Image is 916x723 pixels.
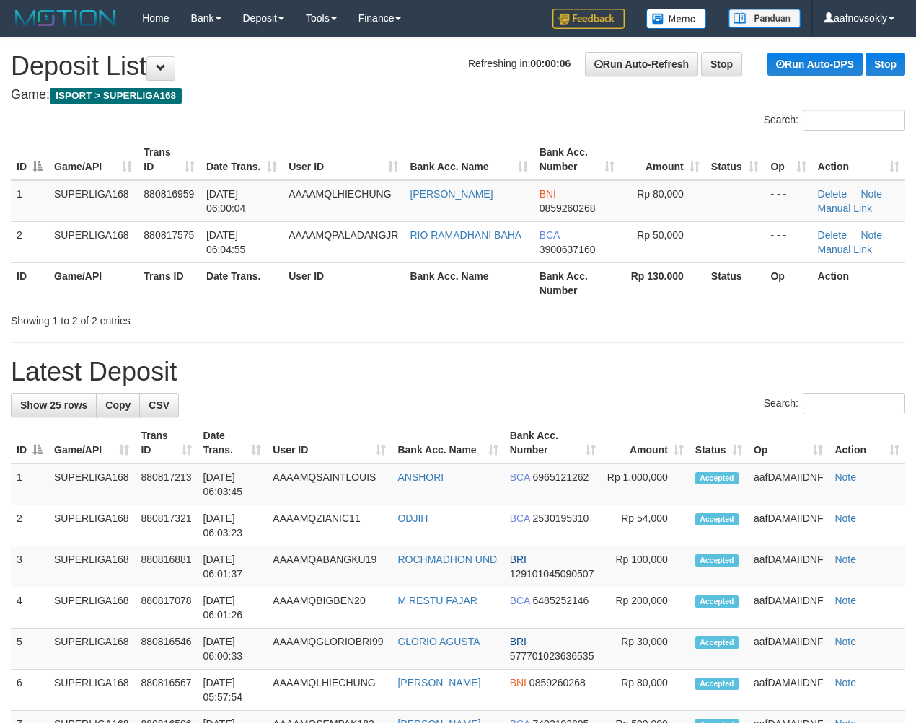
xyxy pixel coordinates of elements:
td: aafDAMAIIDNF [748,670,829,711]
td: 880817321 [135,505,197,546]
img: Button%20Memo.svg [646,9,707,29]
a: Show 25 rows [11,393,97,417]
td: 880817213 [135,463,197,505]
a: Note [834,471,856,483]
span: AAAAMQPALADANGJR [289,229,398,241]
a: Note [834,636,856,647]
td: [DATE] 06:03:23 [198,505,268,546]
td: [DATE] 06:03:45 [198,463,268,505]
span: Rp 50,000 [637,229,684,241]
td: AAAAMQABANGKU19 [267,546,392,587]
td: 880816567 [135,670,197,711]
td: 3 [11,546,48,587]
td: [DATE] 06:01:26 [198,587,268,629]
th: Status [705,262,765,303]
a: Note [834,554,856,565]
a: RIO RAMADHANI BAHA [410,229,521,241]
label: Search: [764,110,905,131]
a: Note [860,229,882,241]
td: 1 [11,180,48,222]
a: Run Auto-Refresh [585,52,698,76]
td: 880816546 [135,629,197,670]
th: Op [765,262,811,303]
td: SUPERLIGA168 [48,546,135,587]
td: AAAAMQBIGBEN20 [267,587,392,629]
td: Rp 30,000 [602,629,690,670]
a: Delete [818,229,847,241]
a: CSV [139,393,179,417]
span: Refreshing in: [468,58,571,69]
th: ID: activate to sort column descending [11,422,48,463]
th: Bank Acc. Number: activate to sort column ascending [504,422,602,463]
td: AAAAMQGLORIOBRI99 [267,629,392,670]
a: Note [834,677,856,688]
td: Rp 1,000,000 [602,463,690,505]
span: BRI [510,554,527,565]
td: AAAAMQZIANIC11 [267,505,392,546]
span: AAAAMQLHIECHUNG [289,188,391,200]
span: ISPORT > SUPERLIGA168 [50,88,182,104]
th: Op: activate to sort column ascending [748,422,829,463]
th: Date Trans. [201,262,283,303]
a: Copy [96,393,140,417]
span: Copy [105,399,131,411]
th: User ID: activate to sort column ascending [267,422,392,463]
img: MOTION_logo.png [11,7,120,29]
td: Rp 100,000 [602,546,690,587]
th: Action: activate to sort column ascending [812,139,905,180]
a: Run Auto-DPS [767,53,863,76]
th: Bank Acc. Name: activate to sort column ascending [404,139,533,180]
span: Copy 0859260268 to clipboard [529,677,586,688]
th: Amount: activate to sort column ascending [602,422,690,463]
span: BNI [540,188,556,200]
th: Rp 130.000 [620,262,705,303]
img: panduan.png [728,9,801,28]
td: 2 [11,505,48,546]
td: 1 [11,463,48,505]
td: SUPERLIGA168 [48,505,135,546]
span: Accepted [695,595,739,608]
span: Accepted [695,513,739,525]
span: Copy 6485252146 to clipboard [533,595,589,606]
span: Copy 6965121262 to clipboard [533,471,589,483]
th: Amount: activate to sort column ascending [620,139,705,180]
td: SUPERLIGA168 [48,670,135,711]
td: aafDAMAIIDNF [748,546,829,587]
td: [DATE] 05:57:54 [198,670,268,711]
td: aafDAMAIIDNF [748,587,829,629]
a: Delete [818,188,847,200]
th: Bank Acc. Name [404,262,533,303]
td: SUPERLIGA168 [48,587,135,629]
strong: 00:00:06 [530,58,571,69]
td: Rp 200,000 [602,587,690,629]
span: BCA [540,229,560,241]
label: Search: [764,393,905,414]
span: BNI [510,677,527,688]
td: aafDAMAIIDNF [748,629,829,670]
a: Note [834,513,856,524]
span: BCA [510,513,530,524]
span: Accepted [695,554,739,567]
td: aafDAMAIIDNF [748,505,829,546]
a: Manual Link [818,203,873,214]
th: Action: activate to sort column ascending [829,422,905,463]
td: 880817078 [135,587,197,629]
span: BCA [510,471,530,483]
input: Search: [803,110,905,131]
span: Accepted [695,472,739,484]
td: 5 [11,629,48,670]
th: ID: activate to sort column descending [11,139,48,180]
img: Feedback.jpg [552,9,625,29]
td: SUPERLIGA168 [48,629,135,670]
h1: Latest Deposit [11,358,905,386]
span: 880817575 [144,229,194,241]
a: ODJIH [397,513,428,524]
td: SUPERLIGA168 [48,221,138,262]
td: Rp 54,000 [602,505,690,546]
span: Copy 3900637160 to clipboard [540,244,596,255]
a: [PERSON_NAME] [410,188,493,200]
a: ROCHMADHON UND [397,554,497,565]
a: M RESTU FAJAR [397,595,477,606]
td: - - - [765,180,811,222]
span: BCA [510,595,530,606]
